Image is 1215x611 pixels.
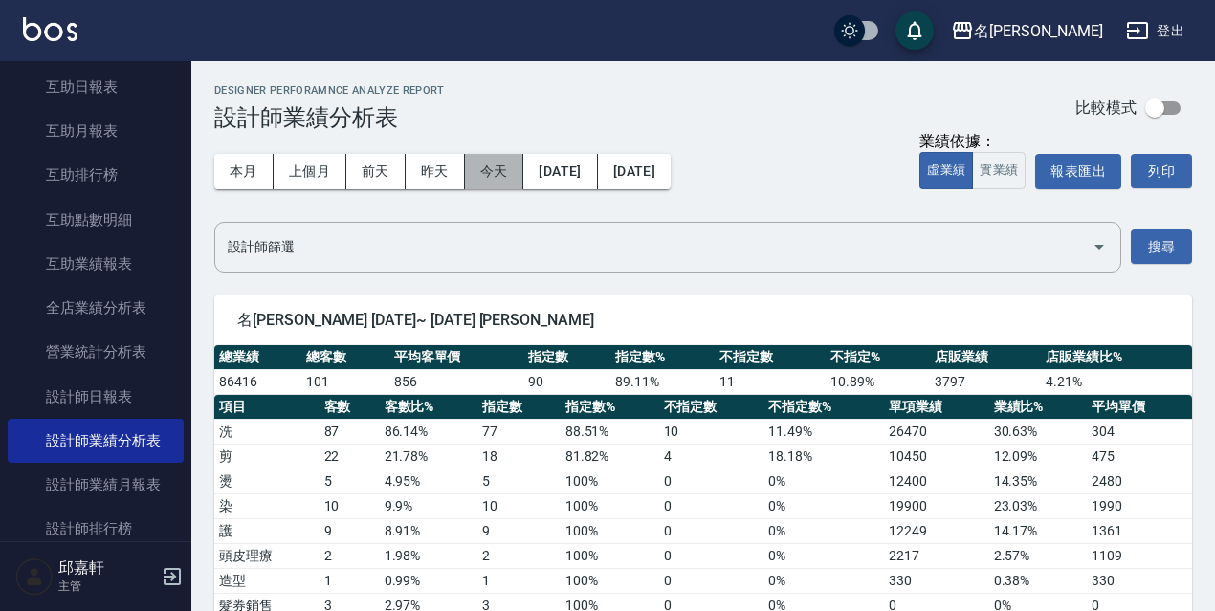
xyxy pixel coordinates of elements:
[380,419,478,444] td: 86.14 %
[1087,493,1192,518] td: 1990
[610,345,715,370] th: 指定數%
[989,518,1088,543] td: 14.17 %
[659,543,764,568] td: 0
[715,345,826,370] th: 不指定數
[972,152,1026,189] button: 實業績
[301,369,388,394] td: 101
[919,152,973,189] button: 虛業績
[346,154,406,189] button: 前天
[8,463,184,507] a: 設計師業績月報表
[389,369,523,394] td: 856
[214,419,320,444] td: 洗
[561,518,659,543] td: 100 %
[1087,469,1192,493] td: 2480
[561,543,659,568] td: 100 %
[214,345,1192,395] table: a dense table
[8,330,184,374] a: 營業統計分析表
[763,469,884,493] td: 0 %
[989,568,1088,593] td: 0.38 %
[477,493,560,518] td: 10
[1131,229,1192,265] button: 搜尋
[380,395,478,420] th: 客數比%
[884,493,989,518] td: 19900
[561,419,659,444] td: 88.51 %
[214,444,320,469] td: 剪
[1087,395,1192,420] th: 平均單價
[8,65,184,109] a: 互助日報表
[477,419,560,444] td: 77
[8,109,184,153] a: 互助月報表
[763,444,884,469] td: 18.18 %
[930,345,1041,370] th: 店販業績
[380,518,478,543] td: 8.91 %
[598,154,671,189] button: [DATE]
[214,369,301,394] td: 86416
[989,444,1088,469] td: 12.09 %
[380,469,478,493] td: 4.95 %
[58,578,156,595] p: 主管
[610,369,715,394] td: 89.11 %
[884,568,989,593] td: 330
[974,19,1103,43] div: 名[PERSON_NAME]
[763,568,884,593] td: 0 %
[919,132,1026,152] div: 業績依據：
[477,469,560,493] td: 5
[320,419,380,444] td: 87
[1087,568,1192,593] td: 330
[380,493,478,518] td: 9.9 %
[1035,154,1121,189] button: 報表匯出
[1131,154,1192,188] button: 列印
[523,154,597,189] button: [DATE]
[8,507,184,551] a: 設計師排行榜
[884,419,989,444] td: 26470
[884,395,989,420] th: 單項業績
[214,469,320,493] td: 燙
[8,242,184,286] a: 互助業績報表
[223,230,1084,264] input: 選擇設計師
[237,311,1169,330] span: 名[PERSON_NAME] [DATE]~ [DATE] [PERSON_NAME]
[58,558,156,578] h5: 邱嘉軒
[884,543,989,568] td: 2217
[8,375,184,419] a: 設計師日報表
[1041,369,1192,394] td: 4.21 %
[320,518,380,543] td: 9
[895,11,934,50] button: save
[523,369,610,394] td: 90
[826,369,930,394] td: 10.89 %
[214,84,445,97] h2: Designer Perforamnce Analyze Report
[561,444,659,469] td: 81.82 %
[477,518,560,543] td: 9
[659,568,764,593] td: 0
[389,345,523,370] th: 平均客單價
[15,557,54,596] img: Person
[214,154,274,189] button: 本月
[930,369,1041,394] td: 3797
[715,369,826,394] td: 11
[561,568,659,593] td: 100 %
[380,444,478,469] td: 21.78 %
[989,395,1088,420] th: 業績比%
[763,493,884,518] td: 0 %
[763,419,884,444] td: 11.49 %
[659,419,764,444] td: 10
[989,543,1088,568] td: 2.57 %
[561,469,659,493] td: 100 %
[214,493,320,518] td: 染
[989,469,1088,493] td: 14.35 %
[320,543,380,568] td: 2
[763,543,884,568] td: 0 %
[659,395,764,420] th: 不指定數
[477,395,560,420] th: 指定數
[884,444,989,469] td: 10450
[659,493,764,518] td: 0
[989,419,1088,444] td: 30.63 %
[477,568,560,593] td: 1
[659,518,764,543] td: 0
[8,153,184,197] a: 互助排行榜
[1041,345,1192,370] th: 店販業績比%
[214,104,445,131] h3: 設計師業績分析表
[380,568,478,593] td: 0.99 %
[23,17,77,41] img: Logo
[8,198,184,242] a: 互助點數明細
[1084,231,1115,262] button: Open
